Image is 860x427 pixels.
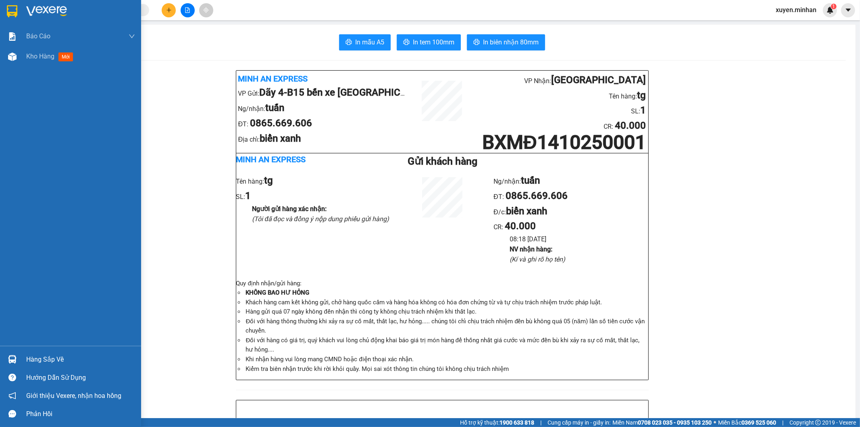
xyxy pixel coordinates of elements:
b: Gửi khách hàng [408,155,477,167]
span: ⚪️ [714,421,716,424]
span: | [782,418,783,427]
ul: CR : [494,173,648,264]
button: printerIn mẫu A5 [339,34,391,50]
li: Khi nhận hàng vui lòng mang CMND hoặc điện thoại xác nhận. [244,355,648,364]
li: Tên hàng: [236,173,391,188]
span: notification [8,392,16,400]
span: down [129,33,135,40]
b: Minh An Express [236,155,306,164]
b: 40.000 [615,120,646,131]
b: Minh An Express [238,74,308,84]
button: plus [162,3,176,17]
div: [GEOGRAPHIC_DATA] [94,7,176,25]
div: Phản hồi [26,408,135,420]
li: CR : [476,118,646,134]
span: file-add [185,7,190,13]
span: | [540,418,541,427]
span: Giới thiệu Vexere, nhận hoa hồng [26,391,121,401]
img: warehouse-icon [8,355,17,364]
strong: 0369 525 060 [741,419,776,426]
span: copyright [815,420,821,425]
span: aim [203,7,209,13]
div: Quy định nhận/gửi hàng : [236,279,648,374]
span: Kho hàng [26,52,54,60]
li: Khách hàng cam kết không gửi, chở hàng quốc cấm và hàng hóa không có hóa đơn chứng từ và tự chịu ... [244,298,648,308]
div: Hàng sắp về [26,354,135,366]
span: plus [166,7,172,13]
li: ĐT: [494,188,648,204]
li: Đ/c: [494,204,648,219]
b: tg [264,175,273,186]
li: SL: [236,188,391,204]
sup: 1 [831,4,837,9]
span: In tem 100mm [413,37,454,47]
span: Gửi: [7,8,19,16]
span: Nhận: [94,7,114,15]
span: In biên nhận 80mm [483,37,539,47]
div: Dãy 4-B15 bến xe [GEOGRAPHIC_DATA] [7,7,89,26]
li: Đối với hàng thông thường khi xảy ra sự cố mất, thất lạc, hư hỏng..... chúng tôi chỉ chịu trách n... [244,317,648,336]
b: 0865.669.606 [506,190,568,201]
li: VP Gửi: [238,85,408,100]
button: caret-down [841,3,855,17]
span: Miền Nam [612,418,712,427]
button: file-add [181,3,195,17]
span: Báo cáo [26,31,50,41]
strong: KHÔNG BAO HƯ HỎNG [246,289,310,296]
div: tuấn [94,25,176,35]
h1: BXMĐ1410250001 [476,134,646,151]
i: (Kí và ghi rõ họ tên) [510,255,565,263]
li: VP Nhận: [476,73,646,88]
li: Kiểm tra biên nhận trước khi rời khỏi quầy. Mọi sai xót thông tin chúng tôi không chịu trách nhiệm [244,364,648,374]
span: message [8,410,16,418]
b: tg [637,90,646,101]
li: Đối với hàng có giá trị, quý khách vui lòng chủ động khai báo giá trị món hàng để thống nhất giá ... [244,336,648,355]
span: Miền Bắc [718,418,776,427]
span: mới [58,52,73,61]
img: icon-new-feature [827,6,834,14]
img: solution-icon [8,32,17,41]
span: 1 [832,4,835,9]
span: xuyen.minhan [769,5,823,15]
span: question-circle [8,374,16,381]
li: ĐT: [238,116,408,131]
span: printer [403,39,410,46]
span: biển xanh [106,46,158,60]
span: DĐ: [94,50,106,59]
span: printer [346,39,352,46]
img: logo-vxr [7,5,17,17]
b: 1 [640,105,646,116]
b: biển xanh [506,205,547,217]
i: (Tôi đã đọc và đồng ý nộp dung phiếu gửi hàng) [252,215,389,223]
b: biển xanh [260,133,301,144]
span: Cung cấp máy in - giấy in: [548,418,610,427]
b: Dãy 4-B15 bến xe [GEOGRAPHIC_DATA] [260,87,433,98]
b: 1 [246,190,251,201]
span: printer [473,39,480,46]
strong: 1900 633 818 [500,419,534,426]
div: 0865669606 [94,35,176,46]
li: Địa chỉ: [238,131,408,147]
button: printerIn biên nhận 80mm [467,34,545,50]
li: 08:18 [DATE] [510,234,648,244]
b: 40.000 [505,220,536,232]
span: Hỗ trợ kỹ thuật: [460,418,534,427]
b: NV nhận hàng : [510,245,552,253]
strong: 0708 023 035 - 0935 103 250 [638,419,712,426]
b: tuấn [266,102,285,113]
button: aim [199,3,213,17]
img: warehouse-icon [8,52,17,61]
b: tuấn [521,175,540,186]
li: Tên hàng: [476,88,646,103]
span: caret-down [845,6,852,14]
button: printerIn tem 100mm [397,34,461,50]
li: Ng/nhận: [494,173,648,188]
li: Hàng gửi quá 07 ngày không đến nhận thì công ty không chịu trách nhiệm khi thất lạc. [244,307,648,317]
b: Người gửi hàng xác nhận : [252,205,327,213]
b: [GEOGRAPHIC_DATA] [551,74,646,86]
b: 0865.669.606 [250,117,312,129]
div: Hướng dẫn sử dụng [26,372,135,384]
li: SL: [476,103,646,118]
li: Ng/nhận: [238,100,408,116]
span: In mẫu A5 [355,37,384,47]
